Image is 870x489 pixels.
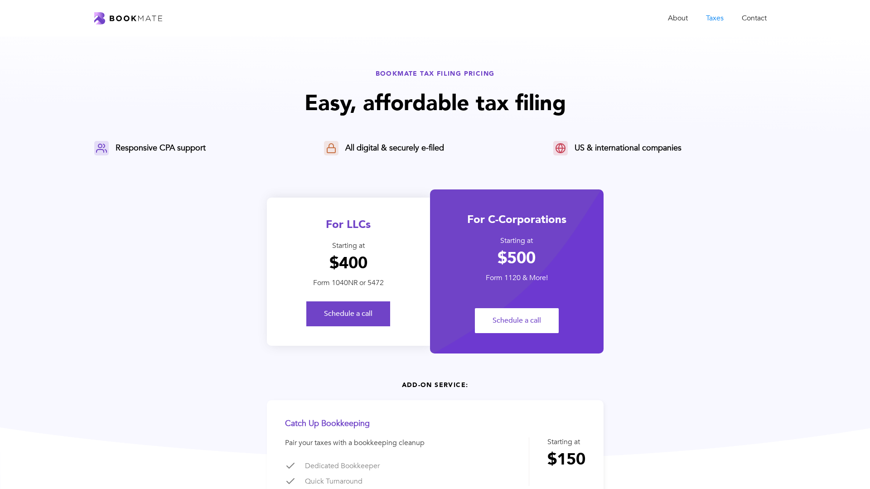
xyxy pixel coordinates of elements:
[94,69,776,78] div: BOOKMATE TAX FILING PRICING
[305,476,432,487] div: Quick Turnaround
[575,143,681,154] div: US & international companies
[547,437,585,447] div: Starting at
[659,9,697,28] a: About
[345,143,444,154] div: All digital & securely e-filed
[430,212,604,227] div: For C-Corporations
[267,278,430,288] div: Form 1040NR or 5472
[697,9,733,28] a: Taxes
[94,12,162,24] a: home
[285,418,432,429] div: Catch Up Bookkeeping
[285,438,432,448] div: Pair your taxes with a bookkeeping cleanup
[430,236,604,246] div: Starting at
[733,9,776,28] a: Contact
[305,460,432,471] div: Dedicated Bookkeeper
[116,143,206,154] div: Responsive CPA support
[430,273,604,283] div: Form 1120 & More!
[267,253,430,273] h1: $400
[430,248,604,268] h1: $500
[547,450,585,470] h1: $150
[94,89,776,118] h1: Easy, affordable tax filing
[94,381,776,389] div: ADD-ON SERVICE:
[306,301,390,326] a: Schedule a call
[267,241,430,251] div: Starting at
[475,308,559,333] a: Schedule a call
[267,217,430,232] div: For LLCs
